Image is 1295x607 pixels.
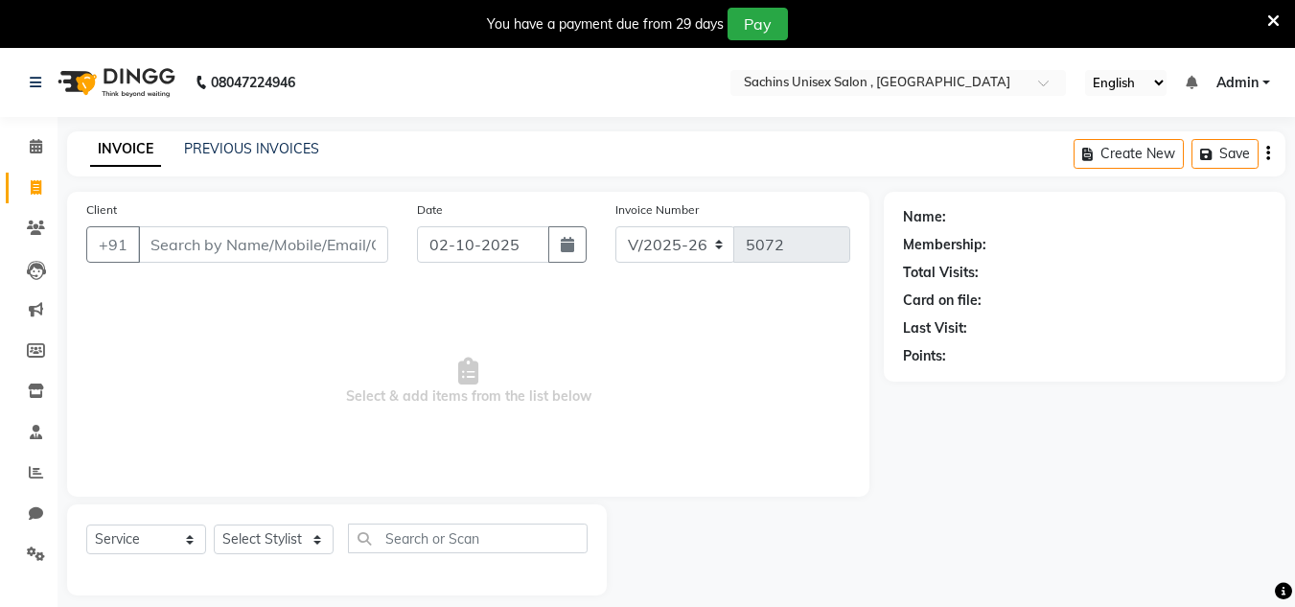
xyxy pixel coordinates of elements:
button: Create New [1074,139,1184,169]
div: Last Visit: [903,318,967,339]
span: Select & add items from the list below [86,286,850,478]
div: Membership: [903,235,986,255]
button: +91 [86,226,140,263]
label: Invoice Number [615,201,699,219]
div: Name: [903,207,946,227]
a: PREVIOUS INVOICES [184,140,319,157]
button: Save [1191,139,1259,169]
a: INVOICE [90,132,161,167]
b: 08047224946 [211,56,295,109]
img: logo [49,56,180,109]
div: Points: [903,346,946,366]
input: Search by Name/Mobile/Email/Code [138,226,388,263]
button: Pay [728,8,788,40]
label: Date [417,201,443,219]
div: Total Visits: [903,263,979,283]
div: You have a payment due from 29 days [487,14,724,35]
span: Admin [1216,73,1259,93]
input: Search or Scan [348,524,588,553]
label: Client [86,201,117,219]
div: Card on file: [903,291,982,311]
